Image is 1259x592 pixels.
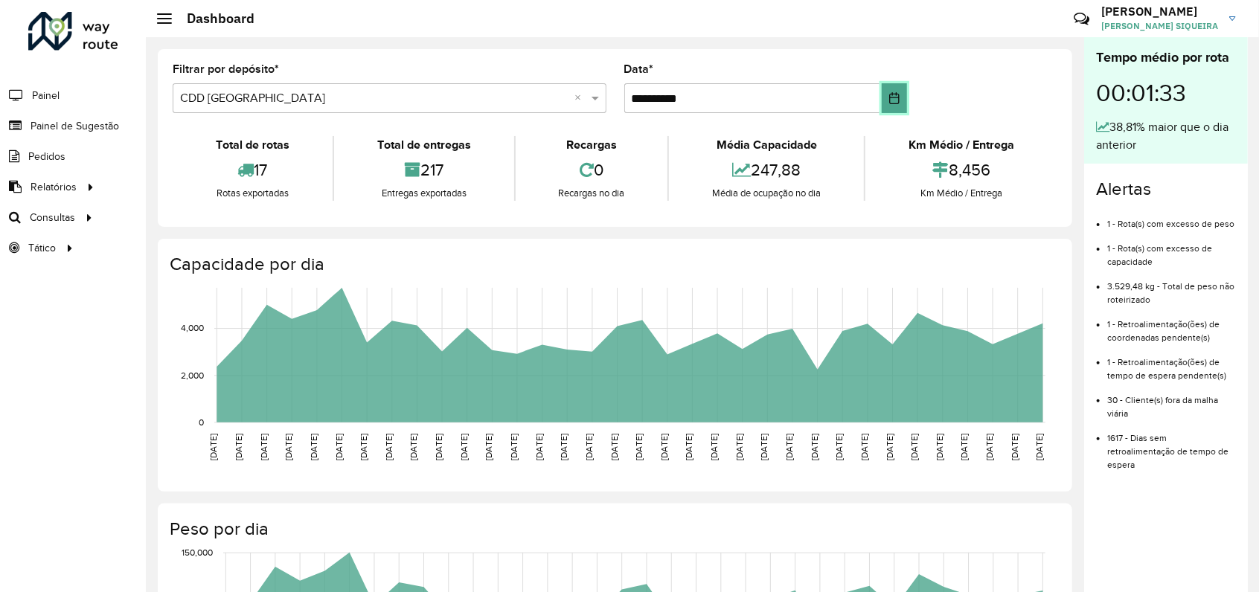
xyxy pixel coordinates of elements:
[1107,420,1236,472] li: 1617 - Dias sem retroalimentação de tempo de espera
[784,434,794,460] text: [DATE]
[634,434,644,460] text: [DATE]
[259,434,269,460] text: [DATE]
[234,434,243,460] text: [DATE]
[685,434,694,460] text: [DATE]
[309,434,318,460] text: [DATE]
[869,186,1054,201] div: Km Médio / Entrega
[359,434,368,460] text: [DATE]
[338,136,510,154] div: Total de entregas
[935,434,944,460] text: [DATE]
[176,154,329,186] div: 17
[181,324,204,333] text: 4,000
[1066,3,1098,35] a: Contato Rápido
[673,154,860,186] div: 247,88
[509,434,519,460] text: [DATE]
[181,370,204,380] text: 2,000
[176,186,329,201] div: Rotas exportadas
[534,434,544,460] text: [DATE]
[176,136,329,154] div: Total de rotas
[885,434,894,460] text: [DATE]
[760,434,769,460] text: [DATE]
[1107,306,1236,344] li: 1 - Retroalimentação(ões) de coordenadas pendente(s)
[659,434,669,460] text: [DATE]
[869,136,1054,154] div: Km Médio / Entrega
[519,154,664,186] div: 0
[484,434,493,460] text: [DATE]
[459,434,469,460] text: [DATE]
[334,434,344,460] text: [DATE]
[170,518,1057,540] h4: Peso por dia
[28,149,65,164] span: Pedidos
[984,434,994,460] text: [DATE]
[810,434,819,460] text: [DATE]
[575,89,588,107] span: Clear all
[624,60,654,78] label: Data
[31,179,77,195] span: Relatórios
[882,83,907,113] button: Choose Date
[1096,118,1236,154] div: 38,81% maior que o dia anterior
[384,434,394,460] text: [DATE]
[584,434,594,460] text: [DATE]
[859,434,869,460] text: [DATE]
[173,60,279,78] label: Filtrar por depósito
[1107,206,1236,231] li: 1 - Rota(s) com excesso de peso
[673,186,860,201] div: Média de ocupação no dia
[172,10,254,27] h2: Dashboard
[960,434,970,460] text: [DATE]
[1096,178,1236,200] h4: Alertas
[199,417,204,427] text: 0
[519,186,664,201] div: Recargas no dia
[734,434,744,460] text: [DATE]
[1107,231,1236,268] li: 1 - Rota(s) com excesso de capacidade
[1096,48,1236,68] div: Tempo médio por rota
[1101,4,1218,19] h3: [PERSON_NAME]
[559,434,568,460] text: [DATE]
[673,136,860,154] div: Média Capacidade
[31,118,119,134] span: Painel de Sugestão
[409,434,419,460] text: [DATE]
[1101,19,1218,33] span: [PERSON_NAME] SIQUEIRA
[1107,382,1236,420] li: 30 - Cliente(s) fora da malha viária
[170,254,1057,275] h4: Capacidade por dia
[1010,434,1019,460] text: [DATE]
[709,434,719,460] text: [DATE]
[869,154,1054,186] div: 8,456
[834,434,844,460] text: [DATE]
[519,136,664,154] div: Recargas
[1035,434,1045,460] text: [DATE]
[208,434,218,460] text: [DATE]
[1107,344,1236,382] li: 1 - Retroalimentação(ões) de tempo de espera pendente(s)
[28,240,56,256] span: Tático
[1096,68,1236,118] div: 00:01:33
[609,434,619,460] text: [DATE]
[434,434,443,460] text: [DATE]
[338,186,510,201] div: Entregas exportadas
[30,210,75,225] span: Consultas
[1107,268,1236,306] li: 3.529,48 kg - Total de peso não roteirizado
[32,88,60,103] span: Painel
[283,434,293,460] text: [DATE]
[182,548,213,558] text: 150,000
[338,154,510,186] div: 217
[909,434,919,460] text: [DATE]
